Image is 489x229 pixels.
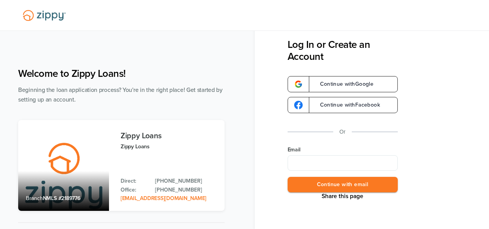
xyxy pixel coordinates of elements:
[288,76,398,92] a: google-logoContinue withGoogle
[294,80,303,88] img: google-logo
[288,39,398,63] h3: Log In or Create an Account
[43,195,80,202] span: NMLS #2189776
[121,186,147,194] p: Office:
[339,127,346,137] p: Or
[18,87,223,103] span: Beginning the loan application process? You're in the right place! Get started by setting up an a...
[319,192,366,200] button: Share This Page
[312,81,374,87] span: Continue with Google
[294,101,303,109] img: google-logo
[288,97,398,113] a: google-logoContinue withFacebook
[288,155,398,171] input: Email Address
[155,186,217,194] a: Office Phone: 512-975-2947
[121,177,147,185] p: Direct:
[18,7,70,24] img: Lender Logo
[288,177,398,193] button: Continue with email
[312,102,380,108] span: Continue with Facebook
[288,146,398,154] label: Email
[18,68,225,80] h1: Welcome to Zippy Loans!
[155,177,217,185] a: Direct Phone: 512-975-2947
[121,195,206,202] a: Email Address: zippyguide@zippymh.com
[121,132,217,140] h3: Zippy Loans
[121,142,217,151] p: Zippy Loans
[26,195,43,202] span: Branch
